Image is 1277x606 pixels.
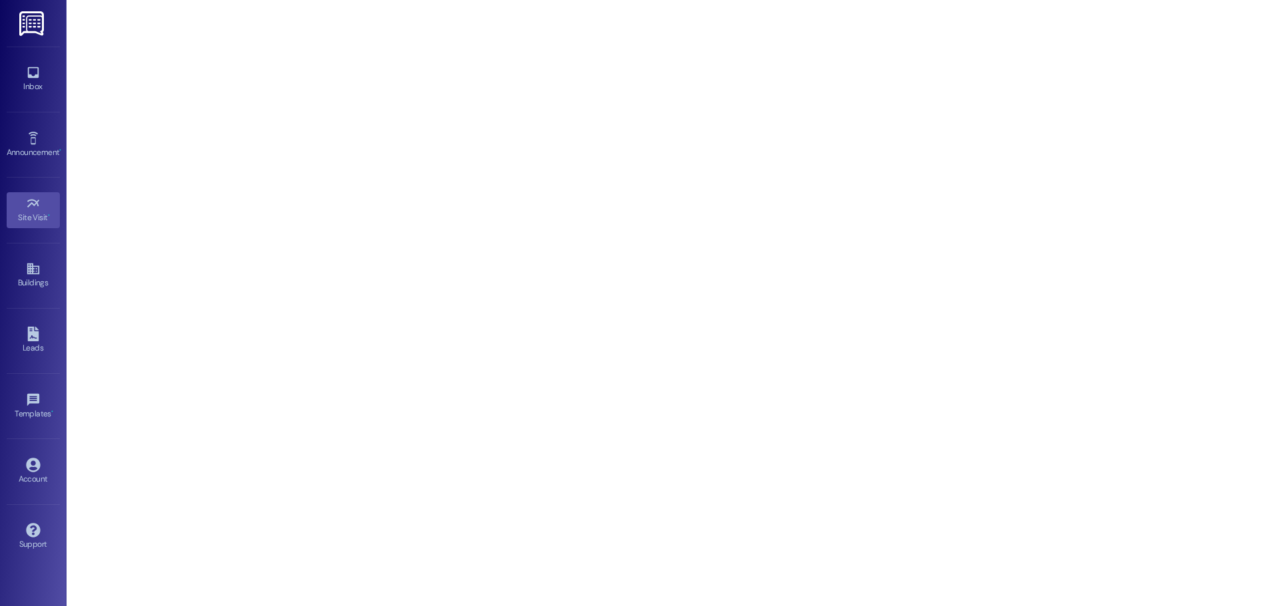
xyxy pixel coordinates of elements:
span: • [59,146,61,155]
span: • [51,407,53,416]
a: Site Visit • [7,192,60,228]
a: Buildings [7,257,60,293]
a: Support [7,519,60,555]
img: ResiDesk Logo [19,11,47,36]
a: Templates • [7,388,60,424]
a: Leads [7,323,60,359]
a: Inbox [7,61,60,97]
a: Account [7,454,60,490]
span: • [48,211,50,220]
